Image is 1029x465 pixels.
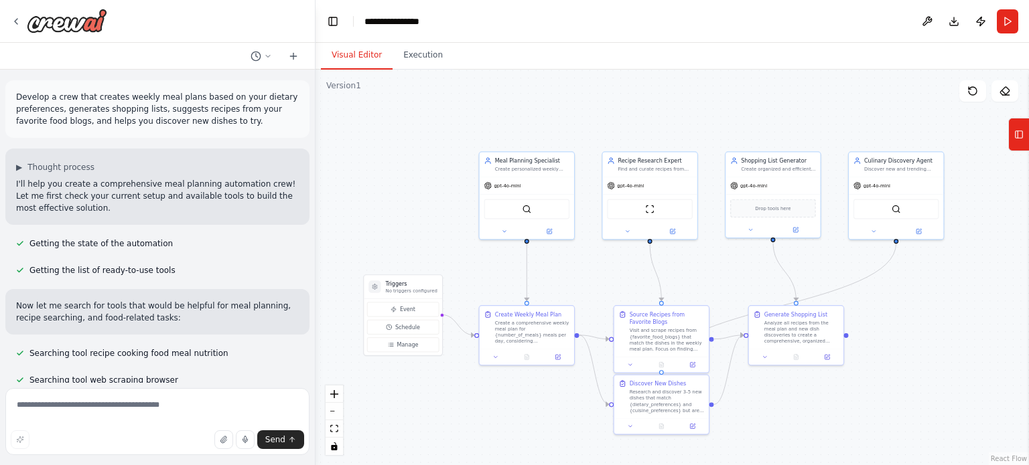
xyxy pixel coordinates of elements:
span: Searching tool recipe cooking food meal nutrition [29,348,228,359]
span: Thought process [27,162,94,173]
button: Open in side panel [679,360,705,369]
div: Generate Shopping ListAnalyze all recipes from the meal plan and new dish discoveries to create a... [748,305,845,365]
div: Culinary Discovery AgentDiscover new and trending dishes that align with {dietary_preferences} an... [848,151,945,240]
button: Open in side panel [527,227,571,236]
span: Getting the state of the automation [29,238,173,249]
div: Create personalized weekly meal plans based on {dietary_preferences}, {number_of_meals} per day, ... [495,166,569,172]
button: Open in side panel [897,227,941,236]
span: gpt-4o-mini [740,183,767,189]
span: gpt-4o-mini [617,183,644,189]
div: Generate Shopping List [764,310,827,318]
button: Send [257,430,304,449]
button: Open in side panel [545,353,571,362]
div: Create a comprehensive weekly meal plan for {number_of_meals} meals per day, considering {dietary... [495,320,569,345]
button: Upload files [214,430,233,449]
div: Recipe Research ExpertFind and curate recipes from {favorite_food_blogs} and discover new dishes ... [602,151,698,240]
button: Improve this prompt [11,430,29,449]
button: Execution [393,41,454,70]
div: Culinary Discovery Agent [864,157,939,164]
button: Open in side panel [650,227,694,236]
button: Switch to previous chat [245,48,277,64]
button: Open in side panel [774,225,817,235]
div: Create organized and efficient shopping lists based on meal plans and recipes. Group items by sto... [741,166,815,172]
button: Open in side panel [814,353,840,362]
div: Analyze all recipes from the meal plan and new dish discoveries to create a comprehensive, organi... [764,320,839,345]
div: Find and curate recipes from {favorite_food_blogs} and discover new dishes that match {dietary_pr... [618,166,692,172]
div: Meal Planning SpecialistCreate personalized weekly meal plans based on {dietary_preferences}, {nu... [479,151,575,240]
button: Open in side panel [679,422,705,431]
g: Edge from a57b1746-7d8f-4eee-8b30-41ac3016a4a2 to 5ada67ad-116e-4019-a5ae-8546270a6009 [579,331,609,408]
span: Send [265,434,285,445]
button: No output available [645,422,678,431]
button: Start a new chat [283,48,304,64]
g: Edge from a57b1746-7d8f-4eee-8b30-41ac3016a4a2 to ec862cfa-8f26-40bd-9f28-b6b785a6e0e9 [579,331,609,343]
g: Edge from 00450790-e118-4cc0-84f3-088a882a6c6d to b349649b-0ad2-4ba2-a86b-50cd11aa8b4a [769,242,800,301]
div: Source Recipes from Favorite BlogsVisit and scrape recipes from {favorite_food_blogs} that match ... [614,305,710,373]
p: No triggers configured [386,288,437,294]
button: zoom out [326,403,343,420]
button: toggle interactivity [326,438,343,455]
button: Click to speak your automation idea [236,430,255,449]
button: zoom in [326,385,343,403]
h3: Triggers [386,280,437,287]
g: Edge from 22ab1ee6-516c-4f87-b135-16ec00bbb0e5 to a57b1746-7d8f-4eee-8b30-41ac3016a4a2 [523,243,531,300]
img: SerperDevTool [522,205,531,214]
div: Meal Planning Specialist [495,157,569,164]
p: Develop a crew that creates weekly meal plans based on your dietary preferences, generates shoppi... [16,91,299,127]
div: Research and discover 3-5 new dishes that match {dietary_preferences} and {cuisine_preferences} b... [630,389,704,413]
div: Shopping List Generator [741,157,815,164]
div: Visit and scrape recipes from {favorite_food_blogs} that match the dishes in the weekly meal plan... [630,327,704,352]
g: Edge from ec862cfa-8f26-40bd-9f28-b6b785a6e0e9 to b349649b-0ad2-4ba2-a86b-50cd11aa8b4a [714,331,744,343]
button: Schedule [367,320,439,335]
div: Create Weekly Meal Plan [495,310,562,318]
span: gpt-4o-mini [494,183,521,189]
span: ▶ [16,162,22,173]
nav: breadcrumb [364,15,431,28]
span: gpt-4o-mini [864,183,890,189]
img: SerperDevTool [892,205,901,214]
button: ▶Thought process [16,162,94,173]
button: Hide left sidebar [324,12,342,31]
div: Source Recipes from Favorite Blogs [630,310,704,326]
g: Edge from 365db090-d902-4660-a52a-4acb3f49b394 to ec862cfa-8f26-40bd-9f28-b6b785a6e0e9 [646,243,665,300]
span: Searching tool web scraping browser [29,375,178,385]
button: Event [367,302,439,317]
div: Discover new and trending dishes that align with {dietary_preferences} and {cuisine_preferences}.... [864,166,939,172]
g: Edge from triggers to a57b1746-7d8f-4eee-8b30-41ac3016a4a2 [441,311,474,339]
div: Create Weekly Meal PlanCreate a comprehensive weekly meal plan for {number_of_meals} meals per da... [479,305,575,365]
span: Getting the list of ready-to-use tools [29,265,176,276]
div: Discover New Dishes [630,380,686,387]
span: Event [400,306,415,313]
a: React Flow attribution [991,455,1027,462]
button: No output available [780,353,813,362]
span: Drop tools here [755,205,791,212]
div: React Flow controls [326,385,343,455]
span: Schedule [395,323,420,331]
div: Shopping List GeneratorCreate organized and efficient shopping lists based on meal plans and reci... [725,151,821,238]
p: I'll help you create a comprehensive meal planning automation crew! Let me first check your curre... [16,178,299,214]
span: Manage [397,341,418,349]
button: No output available [510,353,543,362]
div: Version 1 [326,80,361,91]
button: Manage [367,337,439,352]
button: Visual Editor [321,41,393,70]
div: Recipe Research Expert [618,157,692,164]
button: No output available [645,360,678,369]
img: ScrapeWebsiteTool [645,205,655,214]
button: fit view [326,420,343,438]
div: TriggersNo triggers configuredEventScheduleManage [363,274,443,356]
div: Discover New DishesResearch and discover 3-5 new dishes that match {dietary_preferences} and {cui... [614,374,710,434]
p: Now let me search for tools that would be helpful for meal planning, recipe searching, and food-r... [16,300,299,324]
img: Logo [27,9,107,33]
g: Edge from 5ada67ad-116e-4019-a5ae-8546270a6009 to b349649b-0ad2-4ba2-a86b-50cd11aa8b4a [714,331,744,408]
